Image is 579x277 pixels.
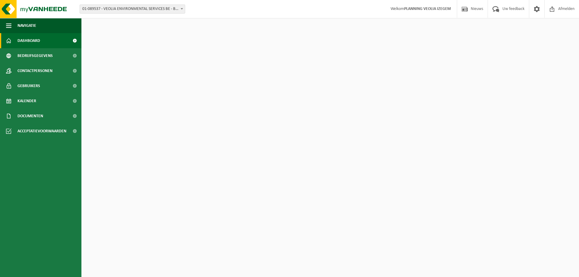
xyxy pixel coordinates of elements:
[17,33,40,48] span: Dashboard
[80,5,185,13] span: 01-089537 - VEOLIA ENVIRONMENTAL SERVICES BE - BEERSE
[17,124,66,139] span: Acceptatievoorwaarden
[17,63,52,78] span: Contactpersonen
[404,7,451,11] strong: PLANNING VEOLIA IZEGEM
[17,109,43,124] span: Documenten
[17,48,53,63] span: Bedrijfsgegevens
[17,78,40,93] span: Gebruikers
[17,18,36,33] span: Navigatie
[80,5,185,14] span: 01-089537 - VEOLIA ENVIRONMENTAL SERVICES BE - BEERSE
[17,93,36,109] span: Kalender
